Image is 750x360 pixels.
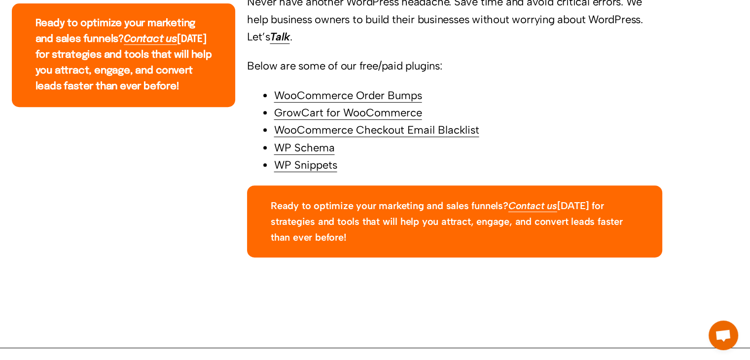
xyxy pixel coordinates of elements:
a: WP Snippets [274,158,337,172]
div: v 4.0.25 [28,16,48,24]
a: Contact us [124,34,177,44]
div: Domain: [DOMAIN_NAME] [26,26,108,34]
a: WooCommerce Order Bumps [274,89,422,102]
a: WooCommerce Checkout Email Blacklist [274,123,479,137]
a: WP Schema [274,141,334,154]
img: logo_orange.svg [16,16,24,24]
img: website_grey.svg [16,26,24,34]
strong: Ready to optimize your marketing and sales funnels? [36,18,196,44]
div: Keywords by Traffic [109,58,166,65]
div: Domain Overview [37,58,88,65]
img: tab_keywords_by_traffic_grey.svg [98,57,106,65]
a: Open chat [709,321,738,350]
p: Below are some of our free/paid plugins: [247,57,662,74]
img: tab_domain_overview_orange.svg [27,57,35,65]
a: GrowCart for WooCommerce [274,106,422,119]
strong: Ready to optimize your marketing and sales funnels? [271,200,508,212]
strong: [DATE] for strategies and tools that will help you attract, engage, and convert leads faster than... [271,200,623,243]
a: Talk [270,30,289,43]
a: Contact us [508,200,557,212]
